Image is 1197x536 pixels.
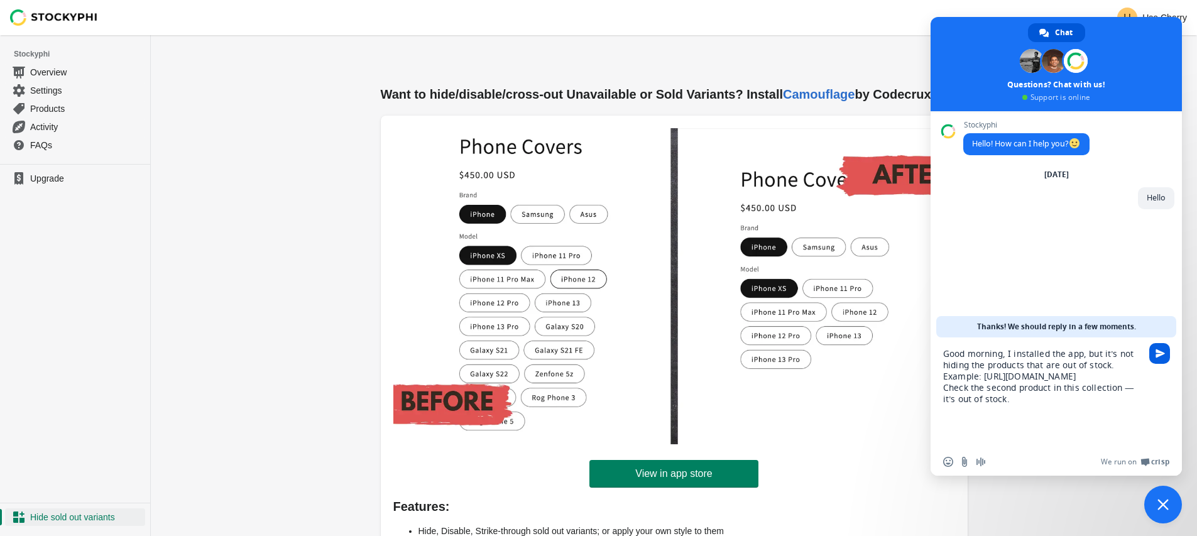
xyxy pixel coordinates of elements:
span: Avatar with initials U [1117,8,1137,28]
span: Thanks! We should reply in a few moments. [977,316,1136,337]
span: Audio message [976,457,986,467]
div: [DATE] [1044,171,1069,178]
span: Chat [1055,23,1073,42]
a: FAQs [5,136,145,154]
span: Stockyphi [14,48,150,60]
span: Crisp [1151,457,1169,467]
img: Stockyphi [10,9,98,26]
a: We run onCrisp [1101,457,1169,467]
a: Products [5,99,145,118]
button: Avatar with initials UUse Charry [1112,5,1192,30]
a: Activity [5,118,145,136]
span: Insert an emoji [943,457,953,467]
a: View in app store [589,460,758,488]
span: Settings [30,84,143,97]
h2: Want to hide/disable/cross-out Unavailable or Sold Variants? Install by Codecrux Dev [381,85,968,103]
span: We run on [1101,457,1137,467]
a: Upgrade [5,170,145,187]
span: Products [30,102,143,115]
text: U [1123,13,1131,23]
a: Hide sold out variants [5,508,145,526]
span: View in app store [635,468,712,480]
h3: Features: [393,500,955,513]
a: Camouflage [783,87,855,101]
span: FAQs [30,139,143,151]
span: Upgrade [30,172,143,185]
a: Close chat [1144,486,1182,523]
span: Hello! How can I help you? [972,138,1081,149]
img: image [393,128,955,444]
a: Chat [1028,23,1085,42]
span: Overview [30,66,143,79]
span: Hello [1147,192,1166,203]
a: Overview [5,63,145,81]
span: Send a file [959,457,970,467]
span: Stockyphi [963,121,1090,129]
span: Hide sold out variants [30,511,143,523]
span: Activity [30,121,143,133]
span: Send [1149,343,1170,364]
textarea: Compose your message... [943,337,1144,448]
p: Use Charry [1142,13,1187,23]
a: Settings [5,81,145,99]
